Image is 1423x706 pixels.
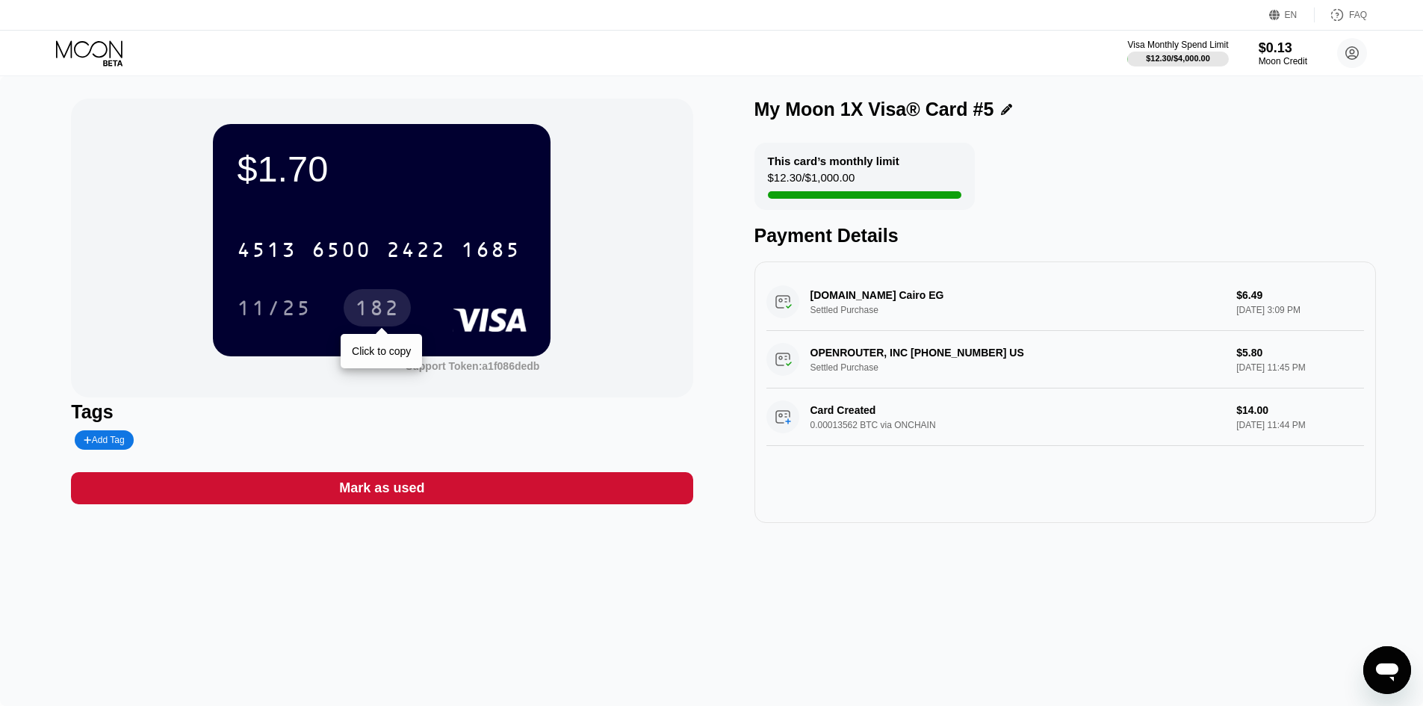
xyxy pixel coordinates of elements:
[84,435,124,445] div: Add Tag
[1127,40,1228,50] div: Visa Monthly Spend Limit
[1146,54,1210,63] div: $12.30 / $4,000.00
[461,240,521,264] div: 1685
[344,289,411,326] div: 182
[237,240,297,264] div: 4513
[355,298,400,322] div: 182
[226,289,323,326] div: 11/25
[75,430,133,450] div: Add Tag
[754,99,994,120] div: My Moon 1X Visa® Card #5
[237,298,311,322] div: 11/25
[1269,7,1315,22] div: EN
[228,231,530,268] div: 4513650024221685
[311,240,371,264] div: 6500
[1259,40,1307,66] div: $0.13Moon Credit
[1363,646,1411,694] iframe: Button to launch messaging window
[768,155,899,167] div: This card’s monthly limit
[352,345,411,357] div: Click to copy
[406,360,539,372] div: Support Token:a1f086dedb
[1259,56,1307,66] div: Moon Credit
[406,360,539,372] div: Support Token: a1f086dedb
[754,225,1376,247] div: Payment Details
[768,171,855,191] div: $12.30 / $1,000.00
[339,480,424,497] div: Mark as used
[1127,40,1228,66] div: Visa Monthly Spend Limit$12.30/$4,000.00
[237,148,527,190] div: $1.70
[71,472,692,504] div: Mark as used
[1315,7,1367,22] div: FAQ
[386,240,446,264] div: 2422
[1285,10,1298,20] div: EN
[1349,10,1367,20] div: FAQ
[71,401,692,423] div: Tags
[1259,40,1307,56] div: $0.13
